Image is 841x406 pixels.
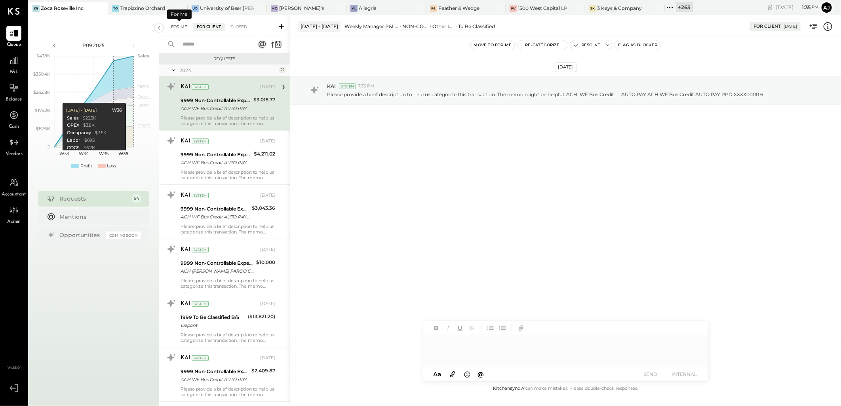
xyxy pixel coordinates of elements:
[167,23,191,31] div: For Me
[518,40,567,50] button: Re-Categorize
[181,104,251,112] div: ACH WF Bus Credit AUTO PAY ACH WF Bus Credit AUTO PAY PPD XXXX0000 6
[260,138,275,144] div: [DATE]
[67,137,80,144] div: Labor
[260,247,275,253] div: [DATE]
[67,122,79,129] div: OPEX
[48,144,50,150] text: 0
[83,122,95,129] div: $3.8K
[254,150,275,158] div: $4,211.02
[192,301,209,307] div: System
[766,3,774,11] div: copy link
[615,40,660,50] button: Flag as Blocker
[467,323,477,333] button: Strikethrough
[181,354,190,362] div: KAI
[41,5,85,11] div: Zoca Roseville Inc.
[510,5,517,12] div: 1W
[82,115,96,121] div: $22.3K
[120,5,165,11] div: Trapizzino Orchard
[0,26,27,49] a: Queue
[339,83,356,89] div: System
[431,370,444,379] button: Aa
[181,259,254,267] div: 9999 Non-Controllable Expenses:Other Income and Expenses:To Be Classified
[132,194,141,203] div: 54
[7,42,21,49] span: Queue
[430,5,437,12] div: F&
[181,246,190,254] div: KAI
[137,53,149,59] text: Sales
[181,213,249,221] div: ACH WF Bus Credit AUTO PAY ACH WF Bus Credit AUTO PAY PPD 50260000 6
[181,267,254,275] div: ACH [PERSON_NAME] FARGO CARD CCPYMT W ACH [PERSON_NAME] FARGO CARD CCPYMT WEB XXXXXX0794 S 901600043
[137,102,149,108] text: Labor
[475,369,486,379] button: @
[137,123,150,129] text: COGS
[181,192,190,199] div: KAI
[271,5,278,12] div: Mo
[181,151,251,159] div: 9999 Non-Controllable Expenses:Other Income and Expenses:To Be Classified
[84,137,95,144] div: $695
[570,40,603,50] button: Resolve
[181,224,275,235] div: Please provide a brief description to help us categorize this transaction. The memo might be help...
[518,5,567,11] div: 1500 West Capital LP
[516,323,526,333] button: Add URL
[181,332,275,343] div: Please provide a brief description to help us categorize this transaction. The memo might be help...
[192,5,199,12] div: Uo
[9,123,19,131] span: Cash
[200,5,255,11] div: University of Beer [PERSON_NAME]
[589,5,596,12] div: 3K
[179,67,277,74] div: 2024
[669,369,700,379] button: INTERNAL
[327,91,763,98] p: Please provide a brief description to help us categorize this transaction. The memo might be help...
[95,130,107,136] div: $3.5K
[776,4,818,11] div: [DATE]
[358,83,375,89] span: 7:33 PM
[36,53,50,59] text: $438K
[32,5,40,12] div: ZR
[6,96,22,103] span: Balance
[0,108,27,131] a: Cash
[80,163,92,169] div: Profit
[181,368,249,376] div: 9999 Non-Controllable Expenses:Other Income and Expenses:To Be Classified
[181,169,275,180] div: Please provide a brief description to help us categorize this transaction. The memo might be help...
[83,145,95,151] div: $6.7K
[260,84,275,90] div: [DATE]
[820,1,833,14] button: Aj
[497,323,508,333] button: Ordered List
[0,175,27,198] a: Accountant
[60,231,102,239] div: Opportunities
[251,367,275,375] div: $2,409.87
[181,321,245,329] div: Deposit
[485,323,496,333] button: Unordered List
[181,205,249,213] div: 9999 Non-Controllable Expenses:Other Income and Expenses:To Be Classified
[753,23,781,30] div: For Client
[402,23,429,30] div: NON-CONTROLLABLE EXPENSES
[438,5,479,11] div: Feather & Wedge
[260,355,275,361] div: [DATE]
[33,71,50,77] text: $350.4K
[35,108,50,113] text: $175.2K
[635,369,666,379] button: SEND
[431,323,441,333] button: Bold
[0,53,27,76] a: P&L
[192,138,209,144] div: System
[253,96,275,104] div: $3,015.77
[137,84,150,90] text: OPEX
[181,137,190,145] div: KAI
[137,94,151,100] text: Occu...
[455,323,465,333] button: Underline
[443,323,453,333] button: Italic
[181,278,275,289] div: Please provide a brief description to help us categorize this transaction. The memo might be help...
[256,258,275,266] div: $10,000
[438,370,441,378] span: a
[66,108,97,113] div: [DATE] - [DATE]
[279,67,285,73] div: 22
[6,151,23,158] span: Vendors
[784,24,797,29] div: [DATE]
[192,84,209,90] div: System
[344,23,398,30] div: Weekly Manager P&L Comparison
[60,213,137,221] div: Mentions
[181,83,190,91] div: KAI
[298,21,341,31] div: [DATE] - [DATE]
[359,5,377,11] div: Allegria
[226,23,251,31] div: Closed
[112,107,122,114] div: W36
